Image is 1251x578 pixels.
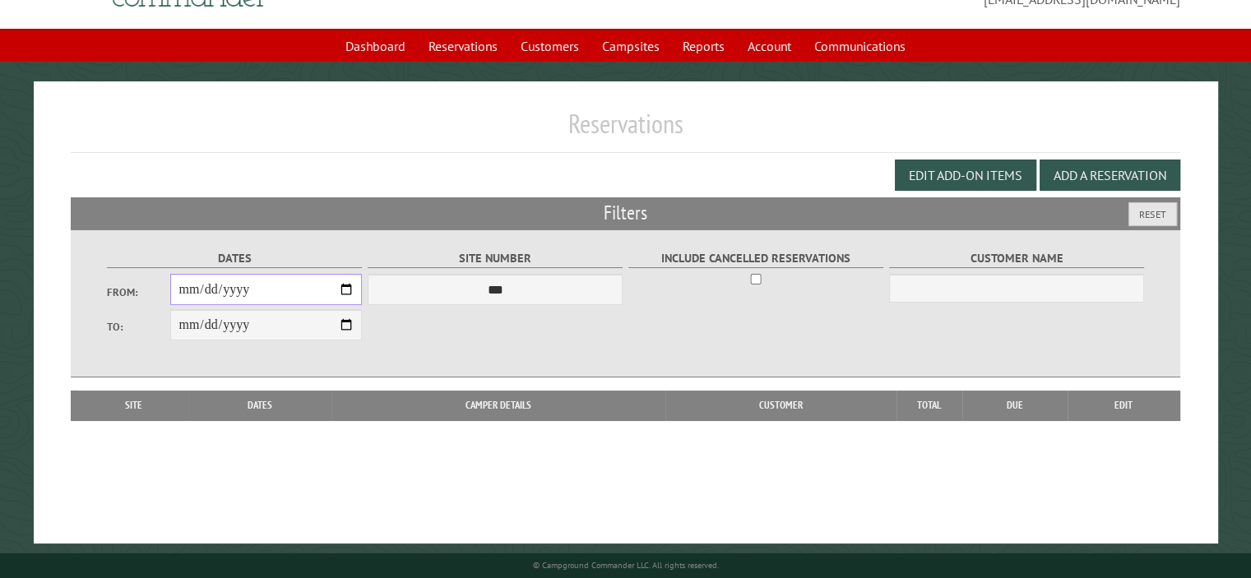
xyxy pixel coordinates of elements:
[592,30,670,62] a: Campsites
[673,30,734,62] a: Reports
[962,391,1068,420] th: Due
[1128,202,1177,226] button: Reset
[665,391,897,420] th: Customer
[804,30,915,62] a: Communications
[897,391,962,420] th: Total
[533,560,719,571] small: © Campground Commander LLC. All rights reserved.
[107,319,171,335] label: To:
[79,391,188,420] th: Site
[71,197,1180,229] h2: Filters
[368,249,623,268] label: Site Number
[331,391,665,420] th: Camper Details
[889,249,1145,268] label: Customer Name
[738,30,801,62] a: Account
[511,30,589,62] a: Customers
[188,391,331,420] th: Dates
[1040,160,1180,191] button: Add a Reservation
[336,30,415,62] a: Dashboard
[895,160,1036,191] button: Edit Add-on Items
[71,108,1180,153] h1: Reservations
[419,30,507,62] a: Reservations
[107,249,363,268] label: Dates
[1068,391,1180,420] th: Edit
[628,249,884,268] label: Include Cancelled Reservations
[107,284,171,300] label: From:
